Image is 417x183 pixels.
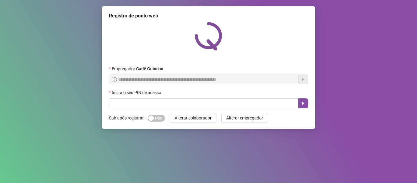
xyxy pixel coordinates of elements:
[112,65,163,72] span: Empregador :
[301,101,306,106] span: caret-right
[195,22,222,50] img: QRPoint
[109,89,165,96] label: Insira o seu PIN de acesso
[170,113,216,123] button: Alterar colaborador
[136,66,163,71] strong: Cadê Guincho
[113,77,117,82] span: info-circle
[109,12,308,20] div: Registro de ponto web
[226,115,263,121] span: Alterar empregador
[221,113,268,123] button: Alterar empregador
[175,115,212,121] span: Alterar colaborador
[109,113,148,123] label: Sair após registrar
